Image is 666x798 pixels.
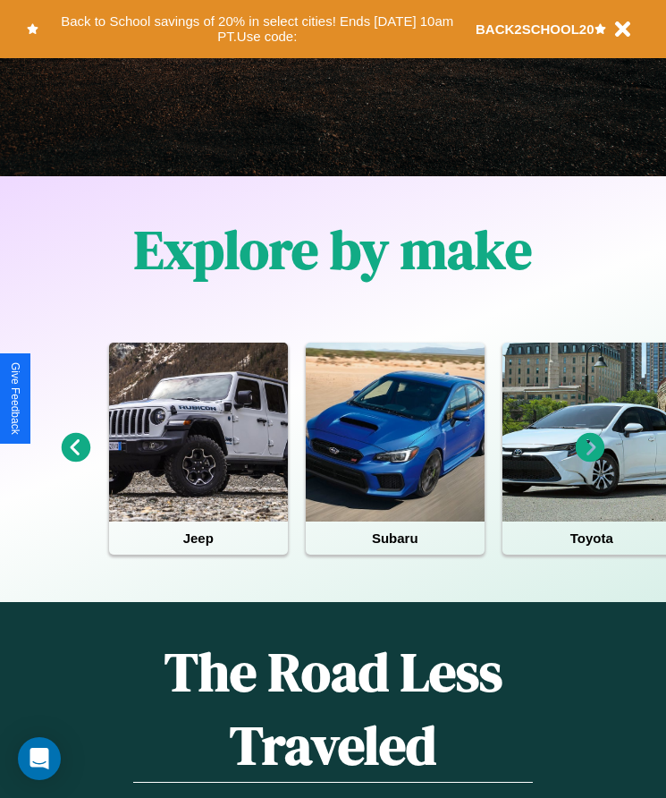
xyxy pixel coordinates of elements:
[134,213,532,286] h1: Explore by make
[476,21,594,37] b: BACK2SCHOOL20
[306,522,485,555] h4: Subaru
[38,9,476,49] button: Back to School savings of 20% in select cities! Ends [DATE] 10am PT.Use code:
[133,635,533,783] h1: The Road Less Traveled
[18,737,61,780] div: Open Intercom Messenger
[9,362,21,435] div: Give Feedback
[109,522,288,555] h4: Jeep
